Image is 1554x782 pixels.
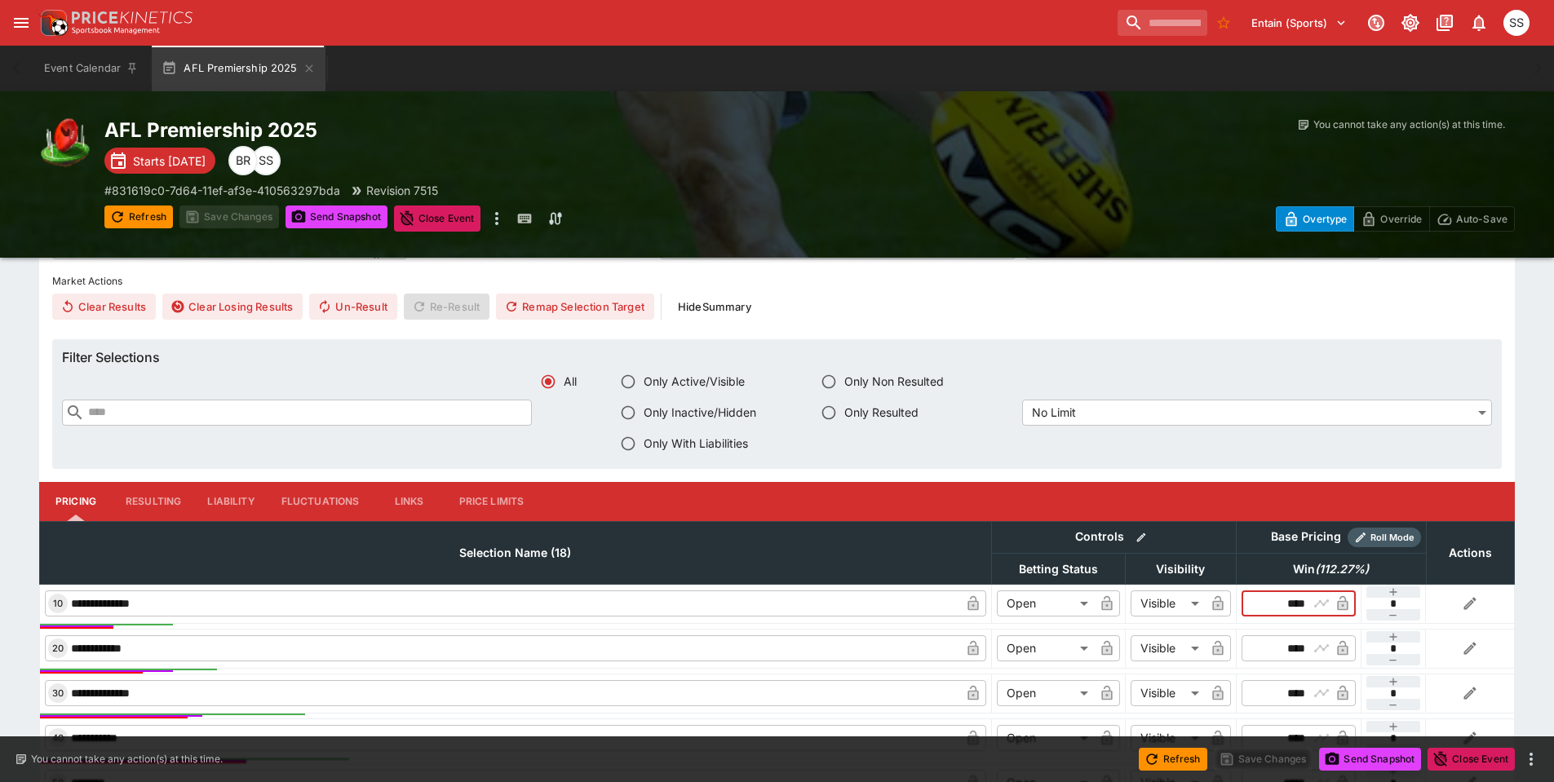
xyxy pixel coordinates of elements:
th: Actions [1426,521,1514,584]
button: Notifications [1464,8,1494,38]
button: open drawer [7,8,36,38]
p: Copy To Clipboard [104,182,340,199]
em: ( 112.27 %) [1315,559,1369,579]
button: Clear Results [52,294,156,320]
button: No Bookmarks [1211,10,1237,36]
div: Visible [1131,725,1205,751]
p: Starts [DATE] [133,152,206,170]
span: Roll Mode [1364,531,1421,545]
div: Open [997,590,1094,616]
span: 10 [50,598,66,609]
button: Links [373,482,446,521]
button: Close Event [394,205,481,232]
span: Re-Result [404,294,489,320]
img: australian_rules.png [39,117,91,170]
span: Only Resulted [844,404,919,421]
button: Overtype [1276,206,1354,232]
span: Only With Liabilities [644,435,748,452]
p: You cannot take any action(s) at this time. [1313,117,1505,132]
div: Open [997,725,1094,751]
div: Start From [1276,206,1515,232]
button: Close Event [1428,748,1515,771]
div: Open [997,680,1094,706]
button: Refresh [104,205,173,228]
button: Toggle light/dark mode [1396,8,1425,38]
button: Sam Somerville [1499,5,1534,41]
button: Refresh [1139,748,1207,771]
p: You cannot take any action(s) at this time. [31,752,223,767]
p: Auto-Save [1456,210,1508,228]
div: Ben Raymond [228,146,258,175]
span: Visibility [1138,559,1223,579]
button: Override [1353,206,1429,232]
span: 20 [49,643,67,654]
span: 30 [49,687,67,699]
button: more [487,205,507,232]
button: Connected to PK [1361,8,1391,38]
span: All [564,373,577,390]
div: Open [997,635,1094,661]
button: HideSummary [668,294,761,320]
button: Remap Selection Target [496,294,654,320]
button: Select Tenant [1242,10,1357,36]
p: Revision 7515 [366,182,438,199]
h2: Copy To Clipboard [104,117,810,143]
span: Betting Status [1001,559,1116,579]
h6: Filter Selections [62,349,1492,366]
input: search [1118,10,1207,36]
p: Override [1380,210,1422,228]
span: Only Inactive/Hidden [644,404,756,421]
span: Win(112.27%) [1275,559,1387,579]
button: more [1521,749,1541,769]
th: Controls [991,521,1236,553]
button: Un-Result [309,294,396,320]
div: Visible [1131,680,1205,706]
button: Clear Losing Results [162,294,303,320]
div: Show/hide Price Roll mode configuration. [1348,528,1421,547]
button: Documentation [1430,8,1459,38]
img: Sportsbook Management [72,27,160,34]
button: Auto-Save [1429,206,1515,232]
img: PriceKinetics Logo [36,7,69,39]
button: Send Snapshot [286,205,387,228]
span: Only Non Resulted [844,373,944,390]
img: PriceKinetics [72,11,193,24]
button: Fluctuations [268,482,373,521]
div: Base Pricing [1264,527,1348,547]
div: Sam Somerville [251,146,281,175]
button: Price Limits [446,482,538,521]
button: Bulk edit [1131,527,1152,548]
label: Market Actions [52,269,1502,294]
button: Resulting [113,482,194,521]
div: No Limit [1022,400,1492,426]
div: Sam Somerville [1503,10,1530,36]
p: Overtype [1303,210,1347,228]
span: 40 [49,732,67,744]
button: AFL Premiership 2025 [152,46,325,91]
button: Liability [194,482,268,521]
button: Send Snapshot [1319,748,1421,771]
div: Visible [1131,590,1205,616]
div: Visible [1131,635,1205,661]
button: Event Calendar [34,46,148,91]
span: Selection Name (18) [441,543,589,563]
span: Only Active/Visible [644,373,745,390]
button: Pricing [39,482,113,521]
